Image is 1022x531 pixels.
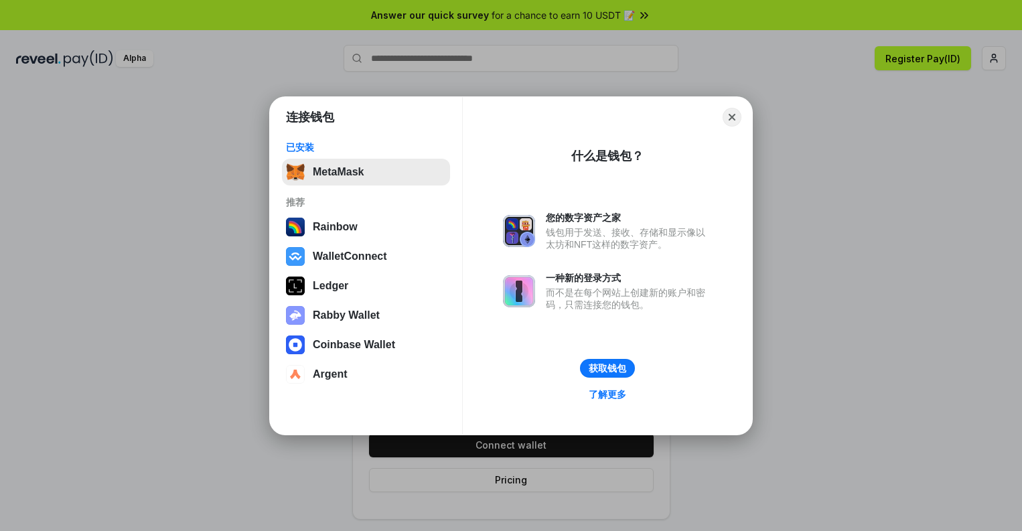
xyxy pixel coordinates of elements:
div: Coinbase Wallet [313,339,395,351]
div: 已安装 [286,141,446,153]
div: 推荐 [286,196,446,208]
div: 您的数字资产之家 [546,212,712,224]
div: Argent [313,368,348,380]
h1: 连接钱包 [286,109,334,125]
div: Rainbow [313,221,358,233]
button: WalletConnect [282,243,450,270]
img: svg+xml,%3Csvg%20xmlns%3D%22http%3A%2F%2Fwww.w3.org%2F2000%2Fsvg%22%20fill%3D%22none%22%20viewBox... [503,275,535,307]
button: Argent [282,361,450,388]
div: MetaMask [313,166,364,178]
div: 获取钱包 [589,362,626,374]
img: svg+xml,%3Csvg%20fill%3D%22none%22%20height%3D%2233%22%20viewBox%3D%220%200%2035%2033%22%20width%... [286,163,305,181]
img: svg+xml,%3Csvg%20width%3D%2228%22%20height%3D%2228%22%20viewBox%3D%220%200%2028%2028%22%20fill%3D... [286,335,305,354]
img: svg+xml,%3Csvg%20width%3D%22120%22%20height%3D%22120%22%20viewBox%3D%220%200%20120%20120%22%20fil... [286,218,305,236]
div: 什么是钱包？ [571,148,644,164]
img: svg+xml,%3Csvg%20xmlns%3D%22http%3A%2F%2Fwww.w3.org%2F2000%2Fsvg%22%20fill%3D%22none%22%20viewBox... [503,215,535,247]
img: svg+xml,%3Csvg%20xmlns%3D%22http%3A%2F%2Fwww.w3.org%2F2000%2Fsvg%22%20width%3D%2228%22%20height%3... [286,277,305,295]
div: WalletConnect [313,250,387,262]
div: 了解更多 [589,388,626,400]
img: svg+xml,%3Csvg%20xmlns%3D%22http%3A%2F%2Fwww.w3.org%2F2000%2Fsvg%22%20fill%3D%22none%22%20viewBox... [286,306,305,325]
div: Ledger [313,280,348,292]
button: 获取钱包 [580,359,635,378]
button: Rabby Wallet [282,302,450,329]
a: 了解更多 [581,386,634,403]
div: 一种新的登录方式 [546,272,712,284]
button: Close [723,108,741,127]
button: Rainbow [282,214,450,240]
div: 钱包用于发送、接收、存储和显示像以太坊和NFT这样的数字资产。 [546,226,712,250]
div: Rabby Wallet [313,309,380,321]
button: Ledger [282,273,450,299]
img: svg+xml,%3Csvg%20width%3D%2228%22%20height%3D%2228%22%20viewBox%3D%220%200%2028%2028%22%20fill%3D... [286,365,305,384]
img: svg+xml,%3Csvg%20width%3D%2228%22%20height%3D%2228%22%20viewBox%3D%220%200%2028%2028%22%20fill%3D... [286,247,305,266]
div: 而不是在每个网站上创建新的账户和密码，只需连接您的钱包。 [546,287,712,311]
button: Coinbase Wallet [282,331,450,358]
button: MetaMask [282,159,450,185]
